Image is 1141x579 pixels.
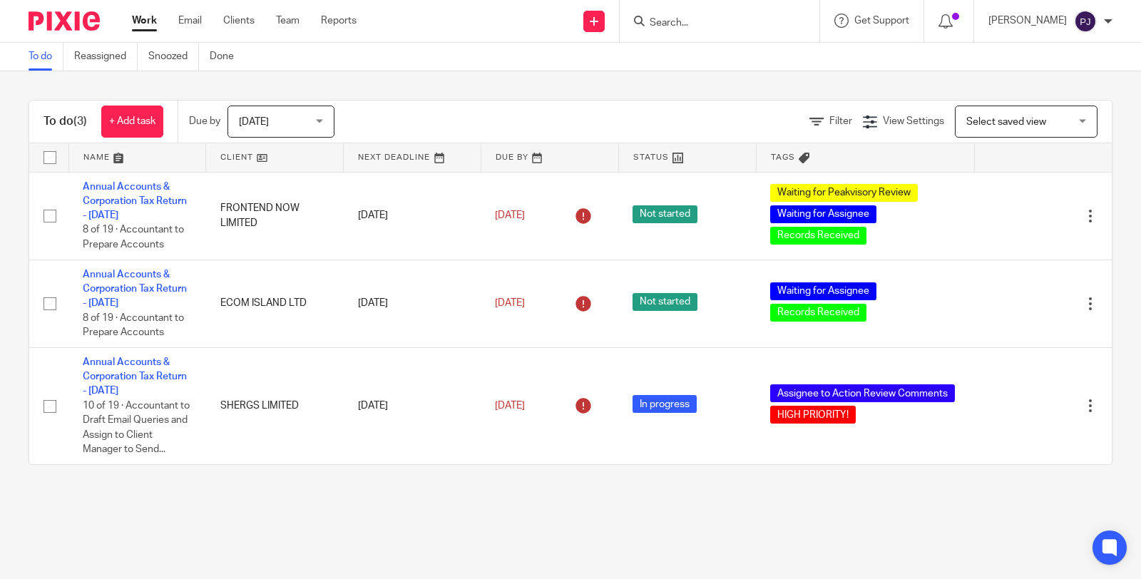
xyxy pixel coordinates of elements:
[771,153,795,161] span: Tags
[495,210,525,220] span: [DATE]
[83,270,187,309] a: Annual Accounts & Corporation Tax Return - [DATE]
[854,16,909,26] span: Get Support
[495,401,525,411] span: [DATE]
[344,172,481,260] td: [DATE]
[770,406,856,424] span: HIGH PRIORITY!
[206,260,344,347] td: ECOM ISLAND LTD
[966,117,1046,127] span: Select saved view
[633,205,697,223] span: Not started
[648,17,777,30] input: Search
[633,395,697,413] span: In progress
[770,205,876,223] span: Waiting for Assignee
[29,43,63,71] a: To do
[73,116,87,127] span: (3)
[770,384,955,402] span: Assignee to Action Review Comments
[83,401,190,455] span: 10 of 19 · Accountant to Draft Email Queries and Assign to Client Manager to Send...
[206,172,344,260] td: FRONTEND NOW LIMITED
[495,298,525,308] span: [DATE]
[83,182,187,221] a: Annual Accounts & Corporation Tax Return - [DATE]
[101,106,163,138] a: + Add task
[148,43,199,71] a: Snoozed
[883,116,944,126] span: View Settings
[1074,10,1097,33] img: svg%3E
[344,260,481,347] td: [DATE]
[988,14,1067,28] p: [PERSON_NAME]
[74,43,138,71] a: Reassigned
[210,43,245,71] a: Done
[770,184,918,202] span: Waiting for Peakvisory Review
[321,14,357,28] a: Reports
[829,116,852,126] span: Filter
[178,14,202,28] a: Email
[44,114,87,129] h1: To do
[132,14,157,28] a: Work
[770,227,866,245] span: Records Received
[276,14,300,28] a: Team
[770,282,876,300] span: Waiting for Assignee
[83,313,184,338] span: 8 of 19 · Accountant to Prepare Accounts
[83,357,187,396] a: Annual Accounts & Corporation Tax Return - [DATE]
[633,293,697,311] span: Not started
[223,14,255,28] a: Clients
[206,347,344,464] td: SHERGS LIMITED
[29,11,100,31] img: Pixie
[770,304,866,322] span: Records Received
[239,117,269,127] span: [DATE]
[83,225,184,250] span: 8 of 19 · Accountant to Prepare Accounts
[189,114,220,128] p: Due by
[344,347,481,464] td: [DATE]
